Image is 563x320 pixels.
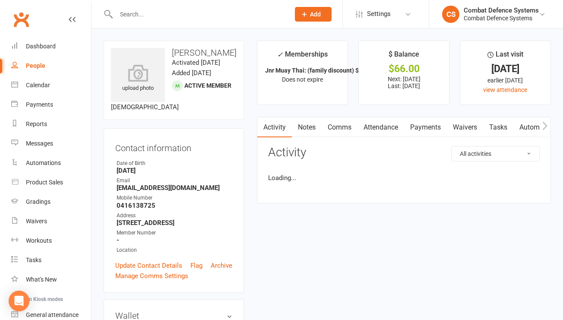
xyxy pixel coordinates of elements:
span: Add [310,11,321,18]
div: Automations [26,159,61,166]
a: Product Sales [11,173,91,192]
div: Payments [26,101,53,108]
a: Calendar [11,76,91,95]
a: What's New [11,270,91,289]
a: Payments [404,117,447,137]
div: Date of Birth [117,159,232,168]
a: Waivers [447,117,483,137]
span: Active member [184,82,231,89]
h3: Activity [268,146,540,159]
a: Tasks [483,117,513,137]
time: Activated [DATE] [172,59,220,67]
div: Calendar [26,82,50,89]
div: Last visit [487,49,523,64]
div: CS [442,6,459,23]
div: Product Sales [26,179,63,186]
div: Waivers [26,218,47,225]
strong: - [117,236,232,244]
div: People [26,62,45,69]
div: Mobile Number [117,194,232,202]
a: Dashboard [11,37,91,56]
li: Loading... [268,173,540,183]
a: Tasks [11,250,91,270]
div: Workouts [26,237,52,244]
strong: 0416138725 [117,202,232,209]
h3: Contact information [115,140,232,153]
div: General attendance [26,311,79,318]
strong: [EMAIL_ADDRESS][DOMAIN_NAME] [117,184,232,192]
a: Comms [322,117,357,137]
div: Open Intercom Messenger [9,291,29,311]
div: Location [117,246,232,254]
div: Address [117,212,232,220]
div: Messages [26,140,53,147]
a: Automations [11,153,91,173]
div: earlier [DATE] [468,76,543,85]
div: Member Number [117,229,232,237]
a: Gradings [11,192,91,212]
i: ✓ [277,51,283,59]
div: What's New [26,276,57,283]
a: Activity [257,117,292,137]
a: view attendance [483,86,527,93]
a: Manage Comms Settings [115,271,188,281]
a: Notes [292,117,322,137]
div: Combat Defence Systems [464,6,539,14]
strong: [DATE] [117,167,232,174]
div: upload photo [111,64,165,93]
p: Next: [DATE] Last: [DATE] [367,76,441,89]
span: [DEMOGRAPHIC_DATA] [111,103,179,111]
a: Workouts [11,231,91,250]
div: $ Balance [389,49,419,64]
a: Update Contact Details [115,260,182,271]
a: Payments [11,95,91,114]
a: Clubworx [10,9,32,30]
a: Attendance [357,117,404,137]
button: Add [295,7,332,22]
a: Reports [11,114,91,134]
strong: Jnr Muay Thai: (family discount) $46.20 pa... [265,67,388,74]
time: Added [DATE] [172,69,211,77]
div: Dashboard [26,43,56,50]
a: Flag [190,260,202,271]
strong: [STREET_ADDRESS] [117,219,232,227]
div: Memberships [277,49,328,65]
a: People [11,56,91,76]
div: Email [117,177,232,185]
div: Reports [26,120,47,127]
a: Archive [211,260,232,271]
span: Does not expire [282,76,323,83]
div: Combat Defence Systems [464,14,539,22]
div: Tasks [26,257,41,263]
div: Gradings [26,198,51,205]
input: Search... [114,8,284,20]
a: Waivers [11,212,91,231]
div: $66.00 [367,64,441,73]
h3: [PERSON_NAME] [111,48,237,57]
a: Messages [11,134,91,153]
div: [DATE] [468,64,543,73]
span: Settings [367,4,391,24]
